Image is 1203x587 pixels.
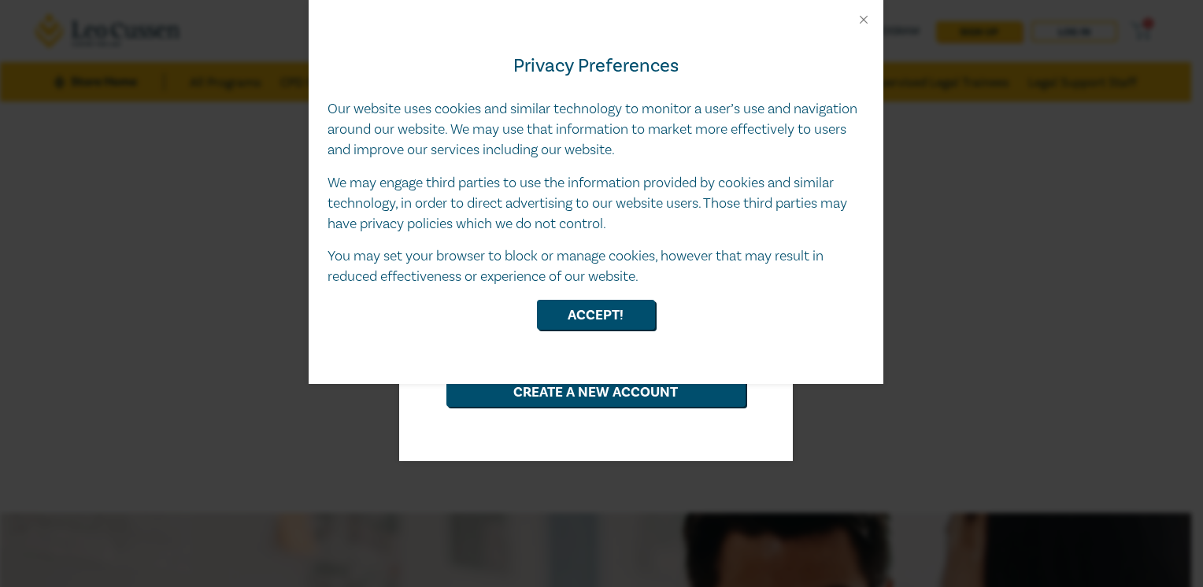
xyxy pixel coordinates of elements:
[857,13,871,27] button: Close
[328,52,864,80] h4: Privacy Preferences
[328,246,864,287] p: You may set your browser to block or manage cookies, however that may result in reduced effective...
[328,173,864,234] p: We may engage third parties to use the information provided by cookies and similar technology, in...
[328,99,864,161] p: Our website uses cookies and similar technology to monitor a user’s use and navigation around our...
[537,300,655,330] button: Accept!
